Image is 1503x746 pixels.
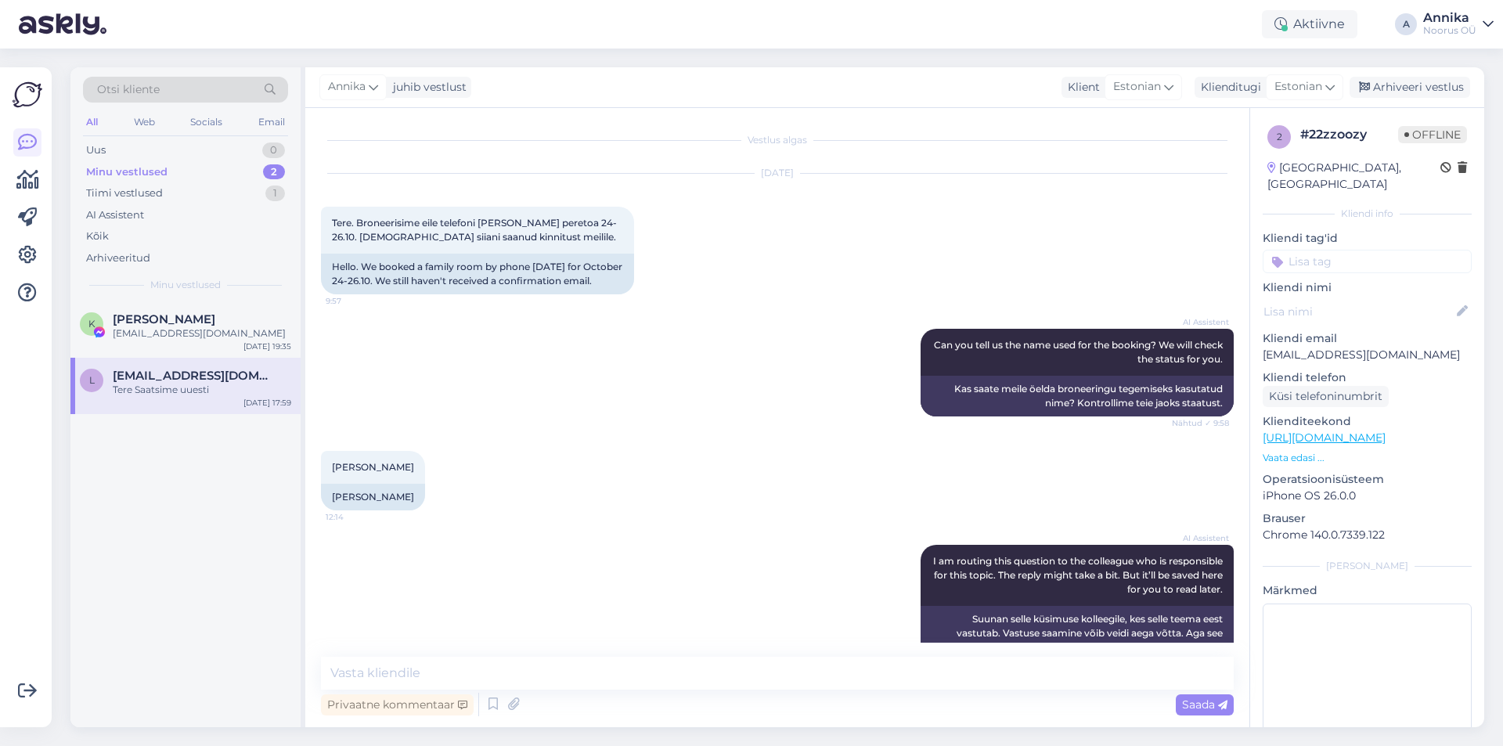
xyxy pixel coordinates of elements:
span: 9:57 [326,295,384,307]
div: Suunan selle küsimuse kolleegile, kes selle teema eest vastutab. Vastuse saamine võib veidi aega ... [921,606,1234,661]
div: 2 [263,164,285,180]
p: Chrome 140.0.7339.122 [1263,527,1472,543]
div: Kas saate meile öelda broneeringu tegemiseks kasutatud nime? Kontrollime teie jaoks staatust. [921,376,1234,416]
span: lebenmarek@gmail.com [113,369,276,383]
div: Küsi telefoninumbrit [1263,386,1389,407]
div: Socials [187,112,225,132]
div: Klienditugi [1195,79,1261,96]
a: [URL][DOMAIN_NAME] [1263,431,1386,445]
p: [EMAIL_ADDRESS][DOMAIN_NAME] [1263,347,1472,363]
p: Kliendi email [1263,330,1472,347]
div: Uus [86,142,106,158]
span: [PERSON_NAME] [332,461,414,473]
span: Nähtud ✓ 9:58 [1170,417,1229,429]
div: Privaatne kommentaar [321,694,474,715]
span: Estonian [1274,78,1322,96]
span: Saada [1182,697,1227,712]
div: A [1395,13,1417,35]
p: Brauser [1263,510,1472,527]
div: Vestlus algas [321,133,1234,147]
span: Otsi kliente [97,81,160,98]
div: Aktiivne [1262,10,1357,38]
span: 2 [1277,131,1282,142]
div: Web [131,112,158,132]
span: l [89,374,95,386]
div: AI Assistent [86,207,144,223]
div: 0 [262,142,285,158]
div: All [83,112,101,132]
div: Kliendi info [1263,207,1472,221]
p: Klienditeekond [1263,413,1472,430]
p: Vaata edasi ... [1263,451,1472,465]
span: I am routing this question to the colleague who is responsible for this topic. The reply might ta... [933,555,1225,595]
div: Klient [1061,79,1100,96]
p: iPhone OS 26.0.0 [1263,488,1472,504]
div: [DATE] 17:59 [243,397,291,409]
p: Kliendi nimi [1263,279,1472,296]
p: Kliendi tag'id [1263,230,1472,247]
div: [EMAIL_ADDRESS][DOMAIN_NAME] [113,326,291,341]
p: Operatsioonisüsteem [1263,471,1472,488]
div: juhib vestlust [387,79,467,96]
input: Lisa tag [1263,250,1472,273]
span: AI Assistent [1170,316,1229,328]
span: K [88,318,96,330]
img: Askly Logo [13,80,42,110]
div: [DATE] [321,166,1234,180]
div: Minu vestlused [86,164,168,180]
div: Tere Saatsime uuesti [113,383,291,397]
div: [PERSON_NAME] [321,484,425,510]
span: Offline [1398,126,1467,143]
span: Estonian [1113,78,1161,96]
span: AI Assistent [1170,532,1229,544]
div: [GEOGRAPHIC_DATA], [GEOGRAPHIC_DATA] [1267,160,1440,193]
div: [PERSON_NAME] [1263,559,1472,573]
div: Arhiveeri vestlus [1350,77,1470,98]
span: Annika [328,78,366,96]
span: Tere. Broneerisime eile telefoni [PERSON_NAME] peretoa 24-26.10. [DEMOGRAPHIC_DATA] siiani saanud... [332,217,617,243]
a: AnnikaNoorus OÜ [1423,12,1494,37]
div: Arhiveeritud [86,250,150,266]
p: Kliendi telefon [1263,369,1472,386]
div: Tiimi vestlused [86,186,163,201]
div: Hello. We booked a family room by phone [DATE] for October 24-26.10. We still haven't received a ... [321,254,634,294]
input: Lisa nimi [1263,303,1454,320]
p: Märkmed [1263,582,1472,599]
span: Can you tell us the name used for the booking? We will check the status for you. [934,339,1225,365]
div: Annika [1423,12,1476,24]
div: Noorus OÜ [1423,24,1476,37]
div: [DATE] 19:35 [243,341,291,352]
div: Kõik [86,229,109,244]
div: 1 [265,186,285,201]
span: 12:14 [326,511,384,523]
div: # 22zzoozy [1300,125,1398,144]
div: Email [255,112,288,132]
span: Minu vestlused [150,278,221,292]
span: Klaarika Lilleorg [113,312,215,326]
